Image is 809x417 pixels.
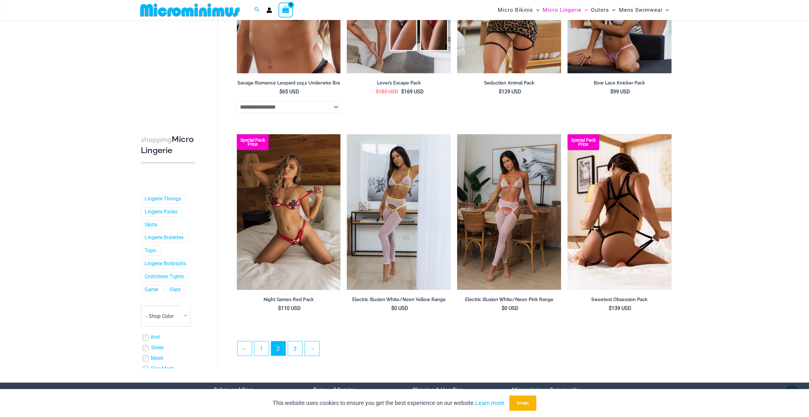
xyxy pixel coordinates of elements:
[141,306,190,326] span: - Shop Color
[305,341,319,356] a: →
[662,2,669,18] span: Menu Toggle
[457,80,561,88] a: Seduction Animal Pack
[347,134,451,290] a: Electric Illusion White Neon Yellow 1521 Bra 611 Micro 552 Tights 01Electric Illusion White Neon ...
[145,209,177,215] a: Lingerie Packs
[237,80,341,88] a: Savage Romance Leopard 1052 Underwire Bra
[151,345,164,351] a: Sheer
[145,196,181,202] a: Lingerie Thongs
[347,297,451,303] h2: Electric Illusion White/Neon Yellow Range
[347,297,451,305] a: Electric Illusion White/Neon Yellow Range
[567,80,671,86] h2: Bow Lace Knicker Pack
[391,305,408,311] bdi: 0 USD
[151,334,160,341] a: Knit
[138,3,242,17] img: MM SHOP LOGO FLAT
[475,400,504,406] a: Learn more
[610,89,613,95] span: $
[457,134,561,290] img: Electric Illusion White Neon Pink 1521 Bra 611 Micro 552 Tights 02
[457,134,561,290] a: Electric Illusion White Neon Pink 1521 Bra 611 Micro 552 Tights 02Electric Illusion White Neon Pi...
[496,2,541,18] a: Micro BikinisMenu ToggleMenu Toggle
[347,80,451,86] h2: Lover’s Escape Pack
[376,89,379,95] span: $
[567,80,671,88] a: Bow Lace Knicker Pack
[495,1,672,19] nav: Site Navigation
[141,136,172,144] span: shopping
[279,89,282,95] span: $
[237,138,269,146] b: Special Pack Price
[145,222,157,228] a: Skirts
[567,297,671,305] a: Sweetest Obsession Pack
[509,395,536,411] button: Accept
[541,2,589,18] a: Micro LingerieMenu ToggleMenu Toggle
[278,305,281,311] span: $
[237,341,671,360] nav: Product Pagination
[457,297,561,305] a: Electric Illusion White/Neon Pink Range
[237,80,341,86] h2: Savage Romance Leopard 1052 Underwire Bra
[567,138,599,146] b: Special Pack Price
[151,355,163,362] a: Mesh
[543,2,581,18] span: Micro Lingerie
[567,134,671,290] a: Sweetest Obsession Black 1129 Bra 6119 Bottom 1939 Bodysuit 01 99
[254,6,260,14] a: Search icon link
[457,297,561,303] h2: Electric Illusion White/Neon Pink Range
[254,341,269,356] a: Page 1
[288,341,302,356] a: Page 3
[278,305,301,311] bdi: 110 USD
[237,134,341,290] img: Night Games Red 1133 Bralette 6133 Thong 04
[457,80,561,86] h2: Seduction Animal Pack
[617,2,670,18] a: Mens SwimwearMenu ToggleMenu Toggle
[266,7,272,13] a: Account icon link
[271,341,285,356] span: Page 2
[237,297,341,303] h2: Night Games Red Pack
[237,297,341,305] a: Night Games Red Pack
[609,305,612,311] span: $
[501,305,504,311] span: $
[278,3,293,17] a: View Shopping Cart, empty
[347,80,451,88] a: Lover’s Escape Pack
[567,297,671,303] h2: Sweetest Obsession Pack
[581,2,588,18] span: Menu Toggle
[237,134,341,290] a: Night Games Red 1133 Bralette 6133 Thong 04 Night Games Red 1133 Bralette 6133 Thong 06Night Game...
[589,2,617,18] a: OutersMenu ToggleMenu Toggle
[145,286,158,293] a: Garter
[609,305,631,311] bdi: 139 USD
[610,89,630,95] bdi: 99 USD
[376,89,398,95] bdi: 183 USD
[498,89,501,95] span: $
[145,234,183,241] a: Lingerie Bralettes
[141,134,195,156] h3: Micro Lingerie
[273,398,504,408] p: This website uses cookies to ensure you get the best experience on our website.
[214,387,254,393] a: Fabric and Care
[145,260,186,267] a: Lingerie Bodysuits
[145,247,156,254] a: Tops
[347,134,451,290] img: Electric Illusion White Neon Yellow 1521 Bra 611 Micro 552 Tights 01
[169,286,181,293] a: Slips
[401,89,424,95] bdi: 169 USD
[279,89,299,95] bdi: 65 USD
[391,305,394,311] span: $
[619,2,662,18] span: Mens Swimwear
[498,2,533,18] span: Micro Bikinis
[501,305,518,311] bdi: 0 USD
[567,134,671,290] img: 9
[533,2,539,18] span: Menu Toggle
[591,2,609,18] span: Outers
[498,89,521,95] bdi: 129 USD
[151,366,174,372] a: Fine Mesh
[401,89,404,95] span: $
[141,306,190,326] span: - Shop Color
[146,313,174,319] span: - Shop Color
[145,273,184,280] a: Crotchless Tights
[413,387,463,393] a: Shipping & Handling
[609,2,615,18] span: Menu Toggle
[313,387,356,393] a: Terms of Service
[512,387,579,393] a: Microminimus Community
[237,341,252,356] a: ←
